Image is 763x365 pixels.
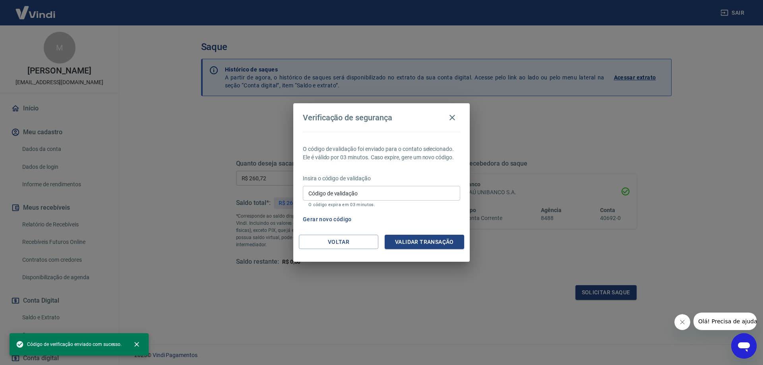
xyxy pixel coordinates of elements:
span: Código de verificação enviado com sucesso. [16,340,122,348]
h4: Verificação de segurança [303,113,392,122]
iframe: Mensagem da empresa [693,313,757,330]
p: O código expira em 03 minutos. [308,202,455,207]
span: Olá! Precisa de ajuda? [5,6,67,12]
iframe: Botão para abrir a janela de mensagens [731,333,757,359]
button: close [128,336,145,353]
button: Validar transação [385,235,464,249]
iframe: Fechar mensagem [674,314,690,330]
p: Insira o código de validação [303,174,460,183]
button: Voltar [299,235,378,249]
p: O código de validação foi enviado para o contato selecionado. Ele é válido por 03 minutos. Caso e... [303,145,460,162]
button: Gerar novo código [300,212,355,227]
